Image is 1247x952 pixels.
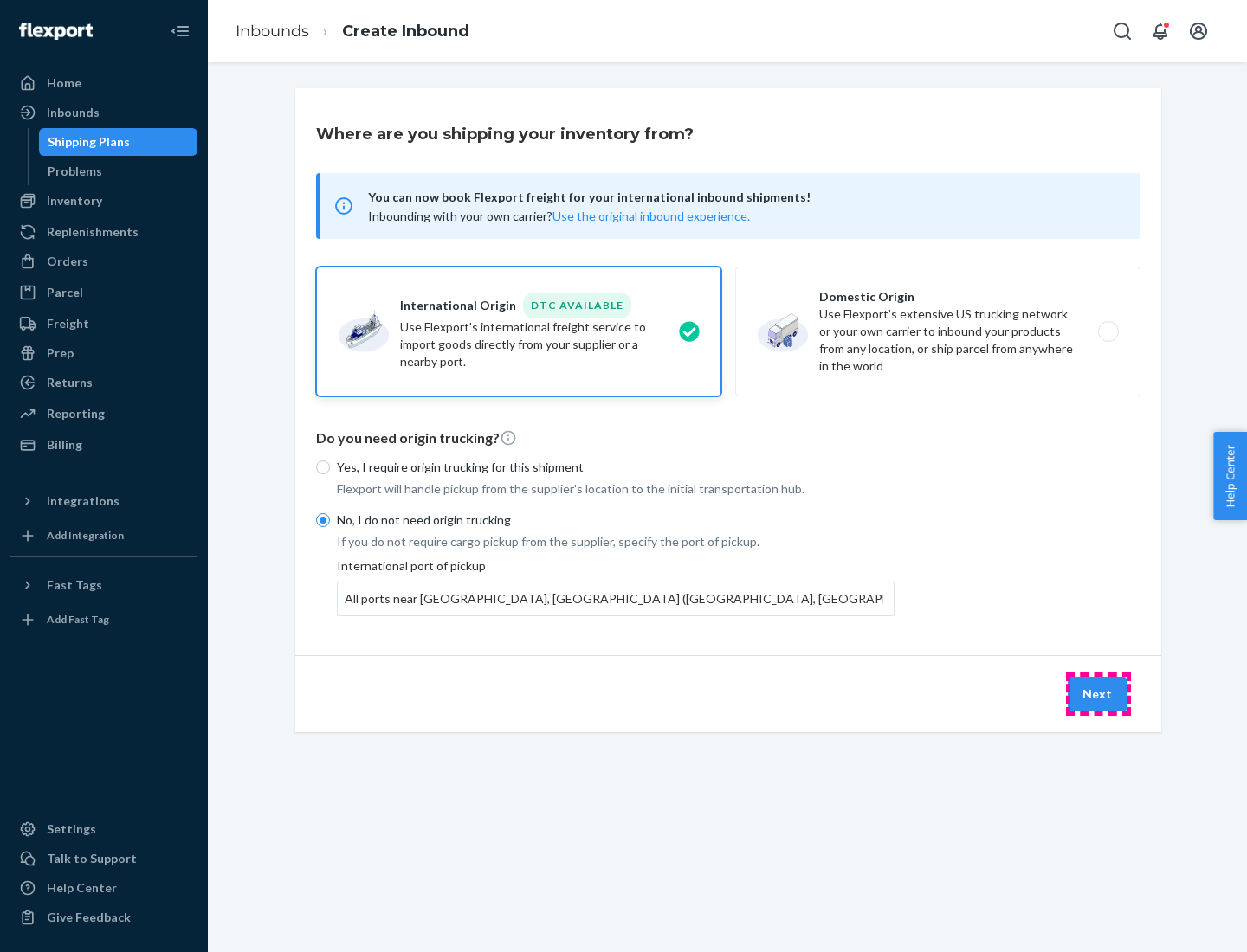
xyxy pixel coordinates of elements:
[39,128,198,156] a: Shipping Plans
[10,279,197,306] a: Parcel
[10,522,197,550] a: Add Integration
[10,904,197,931] button: Give Feedback
[337,511,895,529] p: No, I do not need origin trucking
[10,248,197,275] a: Orders
[337,459,895,476] p: Yes, I require origin trucking for this shipment
[10,571,197,599] button: Fast Tags
[337,557,895,616] div: International port of pickup
[10,369,197,396] a: Returns
[47,492,120,510] div: Integrations
[47,850,137,867] div: Talk to Support
[47,405,105,422] div: Reporting
[39,158,198,185] a: Problems
[47,223,139,241] div: Replenishments
[47,74,81,92] div: Home
[47,344,74,362] div: Prep
[47,315,89,332] div: Freight
[10,400,197,428] a: Reporting
[10,187,197,215] a: Inventory
[163,14,197,48] button: Close Navigation
[316,460,330,474] input: Yes, I require origin trucking for this shipment
[316,513,330,527] input: No, I do not need origin trucking
[10,815,197,843] a: Settings
[10,606,197,634] a: Add Fast Tag
[1181,14,1216,48] button: Open account menu
[1068,677,1127,711] button: Next
[10,874,197,902] a: Help Center
[47,576,102,594] div: Fast Tags
[316,428,1140,448] p: Do you need origin trucking?
[368,209,750,223] span: Inbounding with your own carrier?
[342,22,469,41] a: Create Inbound
[10,99,197,126] a: Inbounds
[1213,432,1247,520] button: Help Center
[47,909,131,926] div: Give Feedback
[10,431,197,459] a: Billing
[236,22,309,41] a: Inbounds
[10,218,197,246] a: Replenishments
[19,23,93,40] img: Flexport logo
[47,374,93,391] div: Returns
[10,69,197,97] a: Home
[368,187,1120,208] span: You can now book Flexport freight for your international inbound shipments!
[222,6,483,57] ol: breadcrumbs
[1143,14,1178,48] button: Open notifications
[47,820,96,838] div: Settings
[47,879,117,897] div: Help Center
[47,612,109,627] div: Add Fast Tag
[1105,14,1140,48] button: Open Search Box
[47,104,100,121] div: Inbounds
[47,528,124,543] div: Add Integration
[48,133,130,151] div: Shipping Plans
[47,192,102,209] div: Inventory
[316,123,694,145] h3: Where are you shipping your inventory from?
[10,845,197,872] a: Talk to Support
[337,533,895,550] p: If you do not require cargo pickup from the supplier, specify the port of pickup.
[10,339,197,367] a: Prep
[10,487,197,515] button: Integrations
[47,436,82,453] div: Billing
[337,480,895,498] p: Flexport will handle pickup from the supplier's location to the initial transportation hub.
[48,163,102,180] div: Problems
[47,253,88,270] div: Orders
[47,284,83,301] div: Parcel
[552,208,750,225] button: Use the original inbound experience.
[10,310,197,338] a: Freight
